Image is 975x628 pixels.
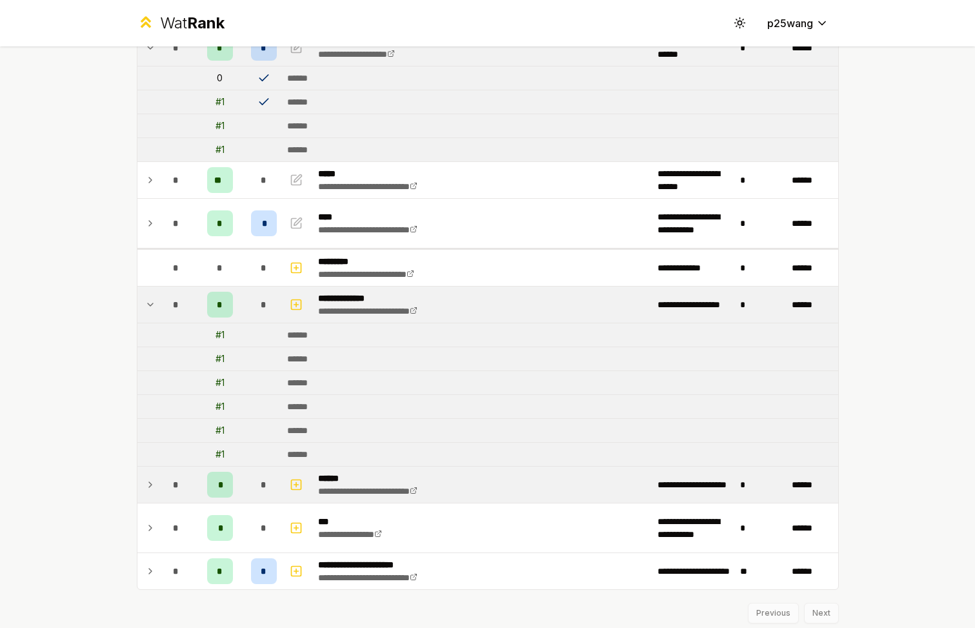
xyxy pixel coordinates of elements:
div: # 1 [216,376,225,389]
td: 0 [194,66,246,90]
div: # 1 [216,119,225,132]
div: # 1 [216,96,225,108]
div: # 1 [216,448,225,461]
span: Rank [187,14,225,32]
div: # 1 [216,352,225,365]
div: Wat [160,13,225,34]
span: p25wang [767,15,813,31]
div: # 1 [216,400,225,413]
a: WatRank [137,13,225,34]
div: # 1 [216,329,225,341]
div: # 1 [216,143,225,156]
div: # 1 [216,424,225,437]
button: p25wang [757,12,839,35]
